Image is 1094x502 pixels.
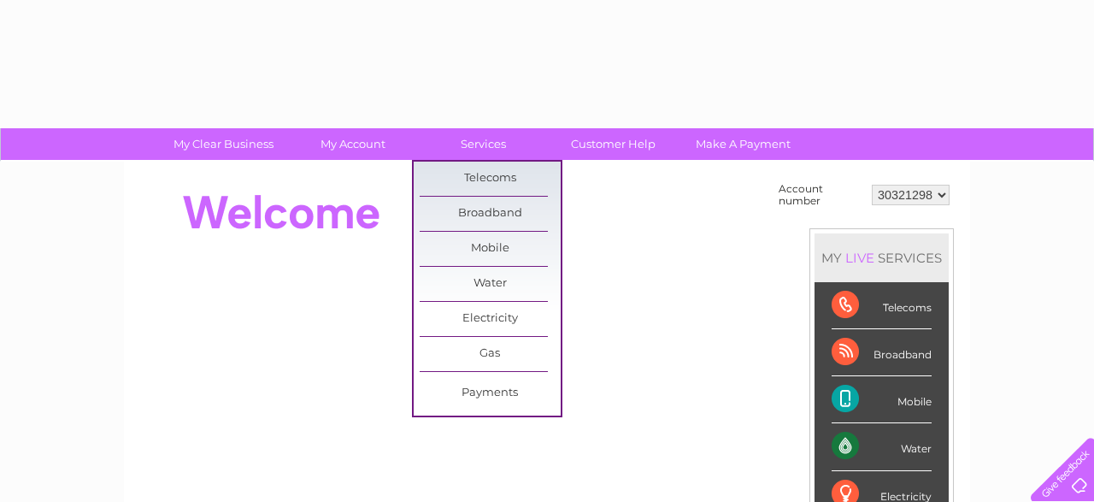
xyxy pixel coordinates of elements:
a: Services [413,128,554,160]
a: Telecoms [420,162,561,196]
a: Mobile [420,232,561,266]
a: My Account [283,128,424,160]
a: Broadband [420,197,561,231]
a: Make A Payment [673,128,814,160]
a: Gas [420,337,561,371]
div: Broadband [832,329,932,376]
a: My Clear Business [153,128,294,160]
a: Payments [420,376,561,410]
a: Water [420,267,561,301]
div: Mobile [832,376,932,423]
div: LIVE [842,250,878,266]
a: Electricity [420,302,561,336]
a: Customer Help [543,128,684,160]
div: Telecoms [832,282,932,329]
td: Account number [774,179,868,211]
div: MY SERVICES [815,233,949,282]
div: Water [832,423,932,470]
